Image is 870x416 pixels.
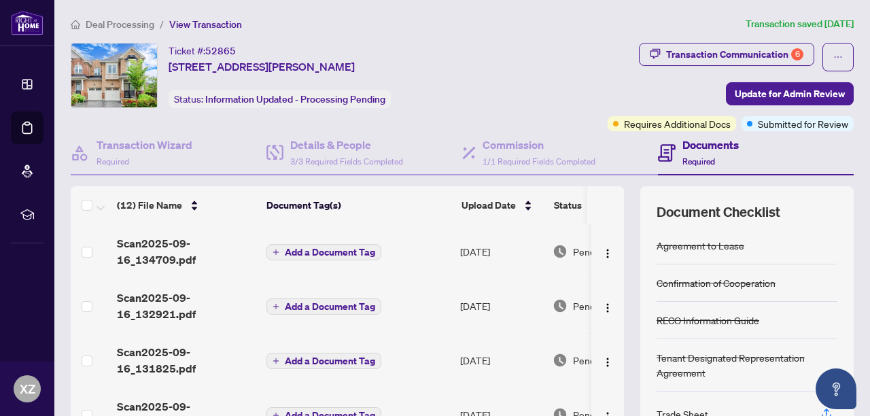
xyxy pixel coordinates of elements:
td: [DATE] [455,224,547,279]
span: Deal Processing [86,18,154,31]
span: Required [682,156,715,167]
button: Update for Admin Review [726,82,854,105]
span: home [71,20,80,29]
span: plus [273,249,279,256]
button: Logo [597,349,619,371]
span: Submitted for Review [758,116,848,131]
span: Add a Document Tag [285,247,375,257]
button: Add a Document Tag [266,244,381,260]
h4: Commission [483,137,595,153]
img: Logo [602,248,613,259]
div: RECO Information Guide [657,313,759,328]
span: Scan2025-09-16_134709.pdf [117,235,256,268]
article: Transaction saved [DATE] [746,16,854,32]
span: Update for Admin Review [735,83,845,105]
span: Status [554,198,582,213]
span: XZ [20,379,35,398]
button: Logo [597,241,619,262]
button: Add a Document Tag [266,352,381,370]
img: Document Status [553,353,568,368]
span: plus [273,358,279,364]
span: Document Checklist [657,203,780,222]
span: plus [273,303,279,310]
span: 52865 [205,45,236,57]
div: Agreement to Lease [657,238,744,253]
span: 3/3 Required Fields Completed [290,156,403,167]
img: logo [11,10,43,35]
span: Add a Document Tag [285,302,375,311]
button: Add a Document Tag [266,298,381,315]
th: Document Tag(s) [261,186,456,224]
div: Tenant Designated Representation Agreement [657,350,837,380]
span: Requires Additional Docs [624,116,731,131]
div: Transaction Communication [666,44,803,65]
button: Add a Document Tag [266,353,381,369]
div: Ticket #: [169,43,236,58]
span: View Transaction [169,18,242,31]
div: 6 [791,48,803,60]
td: [DATE] [455,279,547,333]
div: Confirmation of Cooperation [657,275,776,290]
span: [STREET_ADDRESS][PERSON_NAME] [169,58,355,75]
th: Upload Date [456,186,549,224]
div: Status: [169,90,391,108]
button: Logo [597,295,619,317]
span: Add a Document Tag [285,356,375,366]
img: IMG-N12312260_1.jpg [71,44,157,107]
button: Open asap [816,368,856,409]
h4: Documents [682,137,739,153]
img: Logo [602,302,613,313]
span: Pending Review [573,244,641,259]
li: / [160,16,164,32]
th: (12) File Name [111,186,261,224]
button: Add a Document Tag [266,243,381,261]
button: Transaction Communication6 [639,43,814,66]
img: Document Status [553,298,568,313]
span: Scan2025-09-16_131825.pdf [117,344,256,377]
img: Document Status [553,244,568,259]
span: Pending Review [573,298,641,313]
h4: Details & People [290,137,403,153]
span: 1/1 Required Fields Completed [483,156,595,167]
span: (12) File Name [117,198,182,213]
td: [DATE] [455,333,547,387]
h4: Transaction Wizard [97,137,192,153]
span: Scan2025-09-16_132921.pdf [117,290,256,322]
th: Status [549,186,664,224]
span: ellipsis [833,52,843,62]
span: Information Updated - Processing Pending [205,93,385,105]
span: Required [97,156,129,167]
img: Logo [602,357,613,368]
span: Upload Date [462,198,516,213]
span: Pending Review [573,353,641,368]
